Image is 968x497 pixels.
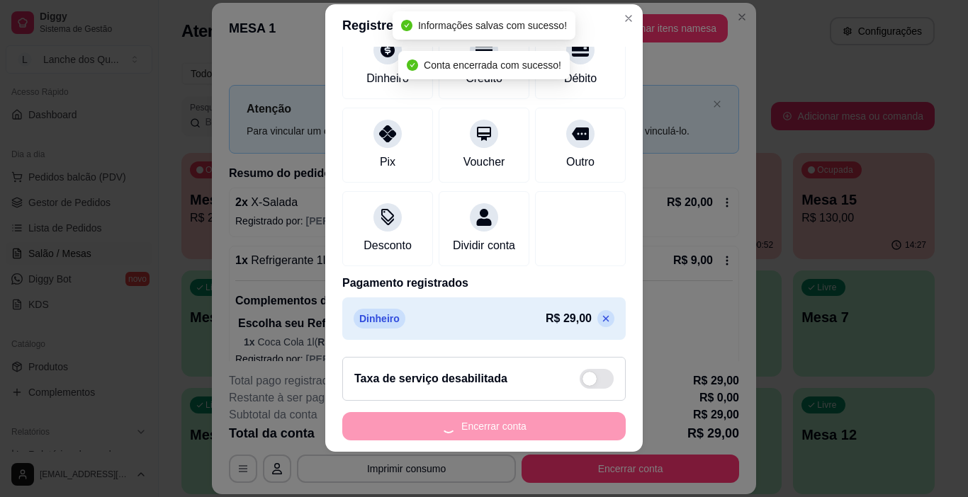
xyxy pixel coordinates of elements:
[401,20,412,31] span: check-circle
[424,59,561,71] span: Conta encerrada com sucesso!
[617,7,640,30] button: Close
[546,310,592,327] p: R$ 29,00
[325,4,643,47] header: Registre o pagamento do pedido
[380,154,395,171] div: Pix
[463,154,505,171] div: Voucher
[564,70,597,87] div: Débito
[407,59,418,71] span: check-circle
[342,275,626,292] p: Pagamento registrados
[366,70,409,87] div: Dinheiro
[354,370,507,387] h2: Taxa de serviço desabilitada
[566,154,595,171] div: Outro
[453,237,515,254] div: Dividir conta
[418,20,567,31] span: Informações salvas com sucesso!
[354,309,405,329] p: Dinheiro
[364,237,412,254] div: Desconto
